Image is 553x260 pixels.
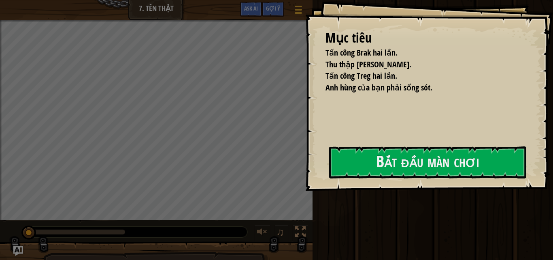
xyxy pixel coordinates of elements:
button: ♫ [274,225,288,241]
li: Tấn công Treg hai lần. [315,70,523,82]
span: Anh hùng của bạn phải sống sót. [325,82,432,93]
span: Tấn công Brak hai lần. [325,47,398,58]
button: Bật tắt chế độ toàn màn hình [292,225,308,241]
li: Tấn công Brak hai lần. [315,47,523,59]
button: Bắt đầu màn chơi [329,146,526,178]
button: Ask AI [13,246,23,256]
li: Anh hùng của bạn phải sống sót. [315,82,523,94]
span: Tấn công Treg hai lần. [325,70,397,81]
span: Thu thập [PERSON_NAME]. [325,59,411,70]
span: Gợi ý [266,4,280,12]
button: Ask AI [240,2,262,17]
button: Hiện game menu [288,2,308,21]
li: Thu thập viên ngọc. [315,59,523,71]
button: Tùy chỉnh âm lượng [254,225,270,241]
div: Mục tiêu [325,29,525,47]
span: ♫ [276,226,284,238]
span: Ask AI [244,4,258,12]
